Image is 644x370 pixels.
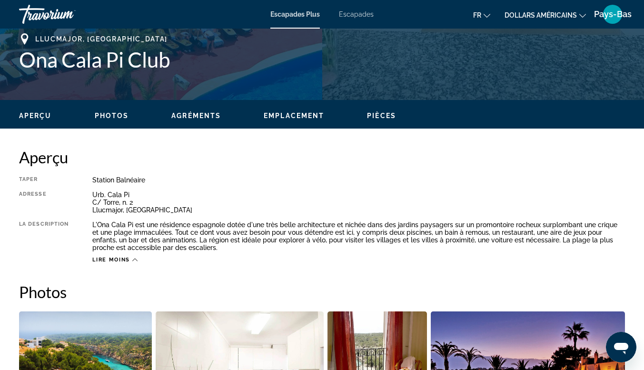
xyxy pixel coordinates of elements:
h2: Aperçu [19,148,625,167]
div: La description [19,221,69,251]
span: Agréments [171,112,221,120]
span: Photos [95,112,129,120]
button: Photos [95,111,129,120]
div: Taper [19,176,69,184]
font: dollars américains [505,11,577,19]
a: Escapades Plus [270,10,320,18]
h2: Photos [19,282,625,301]
button: Aperçu [19,111,52,120]
span: Pièces [367,112,396,120]
div: Urb. Cala Pi C/ Torre, n. 2 Llucmajor, [GEOGRAPHIC_DATA] [92,191,625,214]
h1: Ona Cala Pi Club [19,47,625,72]
button: Menu utilisateur [600,4,625,24]
span: Emplacement [264,112,324,120]
button: Lire moins [92,256,138,263]
a: Escapades [339,10,374,18]
button: Agréments [171,111,221,120]
span: Aperçu [19,112,52,120]
div: Station balnéaire [92,176,625,184]
a: Travorium [19,2,114,27]
button: Pièces [367,111,396,120]
font: fr [473,11,481,19]
button: Changer de langue [473,8,490,22]
button: Emplacement [264,111,324,120]
div: L'Ona Cala Pi est une résidence espagnole dotée d'une très belle architecture et nichée dans des ... [92,221,625,251]
span: Llucmajor, [GEOGRAPHIC_DATA] [35,35,168,43]
button: Changer de devise [505,8,586,22]
span: Lire moins [92,257,130,263]
div: Adresse [19,191,69,214]
iframe: Bouton de lancement de la fenêtre de messagerie [606,332,636,362]
font: Pays-Bas [594,9,632,19]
